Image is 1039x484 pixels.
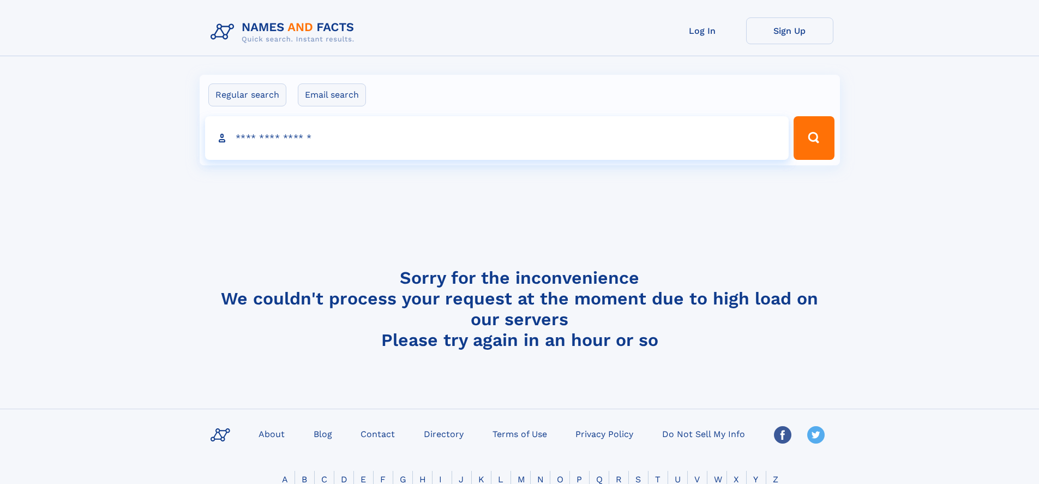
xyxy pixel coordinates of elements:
a: Log In [659,17,746,44]
a: Do Not Sell My Info [658,426,749,441]
label: Regular search [208,83,286,106]
img: Facebook [774,426,791,444]
a: Blog [309,426,337,441]
a: Terms of Use [488,426,551,441]
h4: Sorry for the inconvenience We couldn't process your request at the moment due to high load on ou... [206,267,833,350]
a: Privacy Policy [571,426,638,441]
button: Search Button [794,116,834,160]
label: Email search [298,83,366,106]
img: Logo Names and Facts [206,17,363,47]
a: Sign Up [746,17,833,44]
a: About [254,426,289,441]
a: Directory [419,426,468,441]
img: Twitter [807,426,825,444]
input: search input [205,116,789,160]
a: Contact [356,426,399,441]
